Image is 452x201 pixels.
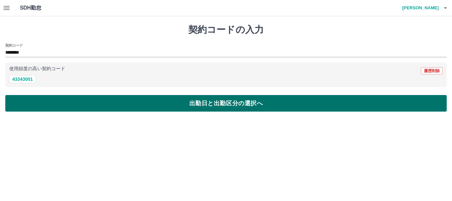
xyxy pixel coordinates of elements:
button: 出勤日と出勤区分の選択へ [5,95,447,112]
button: 43343001 [9,75,36,83]
h2: 契約コード [5,43,23,48]
p: 使用頻度の高い契約コード [9,67,65,71]
h1: 契約コードの入力 [5,24,447,35]
button: 履歴削除 [421,67,443,75]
